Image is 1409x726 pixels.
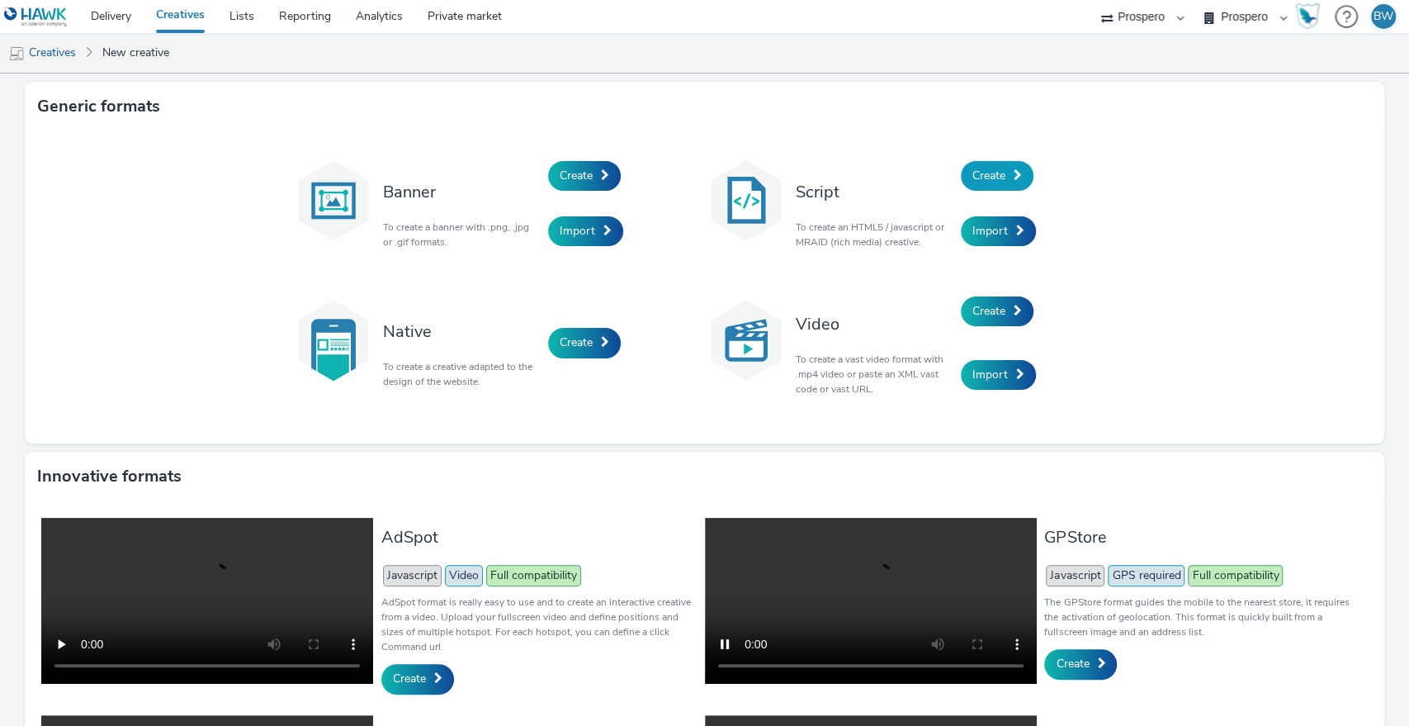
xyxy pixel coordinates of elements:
span: Create [560,168,593,183]
img: banner.svg [292,159,375,242]
img: mobile [8,45,25,62]
p: To create a banner with .png, .jpg or .gif formats. [383,220,540,249]
a: Create [961,161,1033,191]
h3: Generic formats [37,94,160,119]
h3: Script [796,181,953,203]
a: Create [548,161,621,191]
span: Create [393,671,426,686]
div: BW [1374,4,1393,29]
span: Create [1056,656,1089,671]
h3: Banner [383,181,540,203]
span: Import [560,223,595,239]
a: Create [381,664,454,694]
a: Import [548,216,623,246]
span: Create [560,335,593,350]
img: video.svg [705,299,787,382]
span: Javascript [383,565,442,586]
a: New creative [94,33,177,73]
a: Create [1044,649,1117,679]
img: native.svg [292,299,375,382]
h3: Innovative formats [37,464,182,489]
span: GPS required [1108,565,1184,586]
h3: Video [796,313,953,335]
span: Import [972,367,1008,382]
span: Import [972,223,1008,239]
p: The GPStore format guides the mobile to the nearest store, it requires the activation of geolocat... [1044,595,1359,639]
img: code.svg [705,159,787,242]
a: Import [961,360,1036,390]
p: To create a creative adapted to the design of the website. [383,359,540,389]
span: Full compatibility [1188,565,1283,586]
a: Create [548,328,621,358]
h3: AdSpot [381,526,697,548]
p: To create an HTML5 / javascript or MRAID (rich media) creative. [796,220,953,249]
h3: Native [383,320,540,343]
span: Full compatibility [486,565,581,586]
img: undefined Logo [4,7,68,27]
span: Video [445,565,483,586]
span: Javascript [1046,565,1104,586]
h3: GPStore [1044,526,1359,548]
p: To create a vast video format with .mp4 video or paste an XML vast code or vast URL. [796,352,953,396]
a: Import [961,216,1036,246]
img: Hawk Academy [1295,3,1320,30]
p: AdSpot format is really easy to use and to create an interactive creative from a video. Upload yo... [381,595,697,654]
a: Hawk Academy [1295,3,1326,30]
span: Create [972,168,1005,183]
a: Create [961,297,1033,326]
span: Create [972,303,1005,319]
